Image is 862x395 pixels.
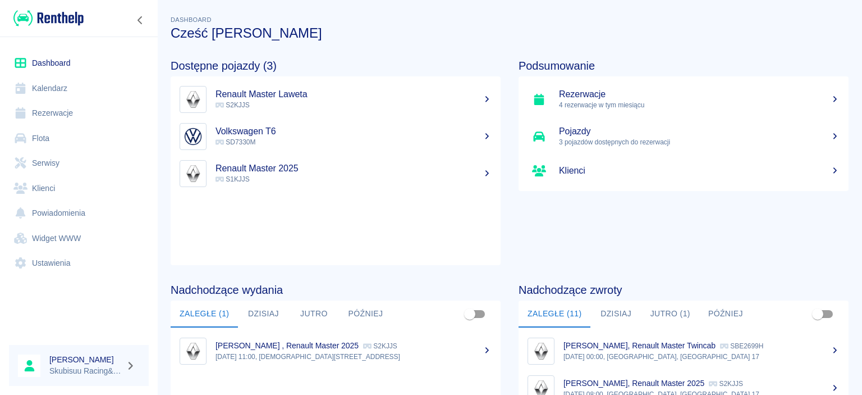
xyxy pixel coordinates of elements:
[519,332,849,370] a: Image[PERSON_NAME], Renault Master Twincab SBE2699H[DATE] 00:00, [GEOGRAPHIC_DATA], [GEOGRAPHIC_D...
[720,342,763,350] p: SBE2699H
[215,341,359,350] p: [PERSON_NAME] , Renault Master 2025
[9,151,149,176] a: Serwisy
[238,301,288,328] button: Dzisiaj
[519,283,849,297] h4: Nadchodzące zwroty
[215,163,492,174] h5: Renault Master 2025
[363,342,397,350] p: S2KJJS
[339,301,392,328] button: Później
[563,379,704,388] p: [PERSON_NAME], Renault Master 2025
[9,226,149,251] a: Widget WWW
[49,354,121,365] h6: [PERSON_NAME]
[807,303,828,325] span: Pokaż przypisane tylko do mnie
[530,340,552,362] img: Image
[459,303,480,325] span: Pokaż przypisane tylko do mnie
[519,301,591,328] button: Zaległe (11)
[519,118,849,155] a: Pojazdy3 pojazdów dostępnych do rezerwacji
[288,301,339,328] button: Jutro
[182,340,204,362] img: Image
[9,101,149,126] a: Rezerwacje
[9,51,149,76] a: Dashboard
[641,301,699,328] button: Jutro (1)
[171,59,501,72] h4: Dostępne pojazdy (3)
[13,9,84,28] img: Renthelp logo
[9,126,149,151] a: Flota
[182,163,204,184] img: Image
[9,201,149,226] a: Powiadomienia
[519,81,849,118] a: Rezerwacje4 rezerwacje w tym miesiącu
[519,59,849,72] h4: Podsumowanie
[171,283,501,297] h4: Nadchodzące wydania
[171,25,849,41] h3: Cześć [PERSON_NAME]
[9,9,84,28] a: Renthelp logo
[563,352,840,362] p: [DATE] 00:00, [GEOGRAPHIC_DATA], [GEOGRAPHIC_DATA] 17
[171,155,501,192] a: ImageRenault Master 2025 S1KJJS
[132,13,149,28] button: Zwiń nawigację
[519,155,849,187] a: Klienci
[215,126,492,137] h5: Volkswagen T6
[9,176,149,201] a: Klienci
[699,301,752,328] button: Później
[591,301,641,328] button: Dzisiaj
[215,352,492,362] p: [DATE] 11:00, [DEMOGRAPHIC_DATA][STREET_ADDRESS]
[9,251,149,276] a: Ustawienia
[182,126,204,147] img: Image
[215,89,492,100] h5: Renault Master Laweta
[171,16,212,23] span: Dashboard
[9,76,149,101] a: Kalendarz
[559,126,840,137] h5: Pojazdy
[182,89,204,110] img: Image
[559,165,840,176] h5: Klienci
[559,100,840,110] p: 4 rezerwacje w tym miesiącu
[709,380,743,388] p: S2KJJS
[215,101,250,109] span: S2KJJS
[171,301,238,328] button: Zaległe (1)
[215,175,250,183] span: S1KJJS
[563,341,716,350] p: [PERSON_NAME], Renault Master Twincab
[171,81,501,118] a: ImageRenault Master Laweta S2KJJS
[559,137,840,147] p: 3 pojazdów dostępnych do rezerwacji
[559,89,840,100] h5: Rezerwacje
[215,138,255,146] span: SD7330M
[171,332,501,370] a: Image[PERSON_NAME] , Renault Master 2025 S2KJJS[DATE] 11:00, [DEMOGRAPHIC_DATA][STREET_ADDRESS]
[171,118,501,155] a: ImageVolkswagen T6 SD7330M
[49,365,121,377] p: Skubisuu Racing&Rent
